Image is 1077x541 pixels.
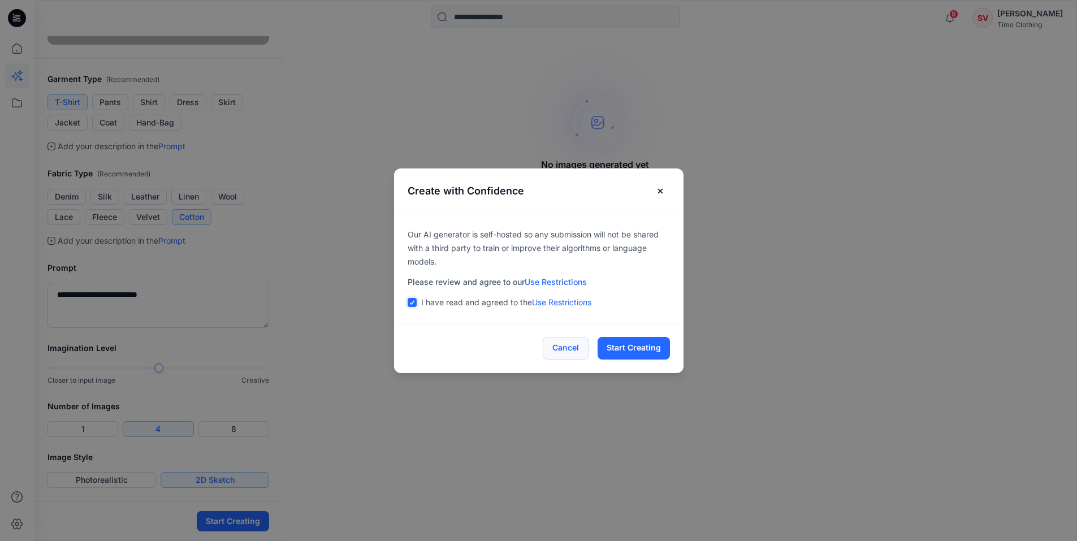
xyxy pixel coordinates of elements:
button: Cancel [543,337,589,360]
p: I have read and agreed to the [421,296,591,309]
a: Use Restrictions [525,277,587,287]
a: Use Restrictions [532,297,591,307]
p: Please review and agree to our [408,275,670,289]
button: Start Creating [598,337,670,360]
button: Close [651,182,670,200]
header: Create with Confidence [394,168,684,214]
p: Our AI generator is self-hosted so any submission will not be shared with a third party to train ... [408,228,670,269]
